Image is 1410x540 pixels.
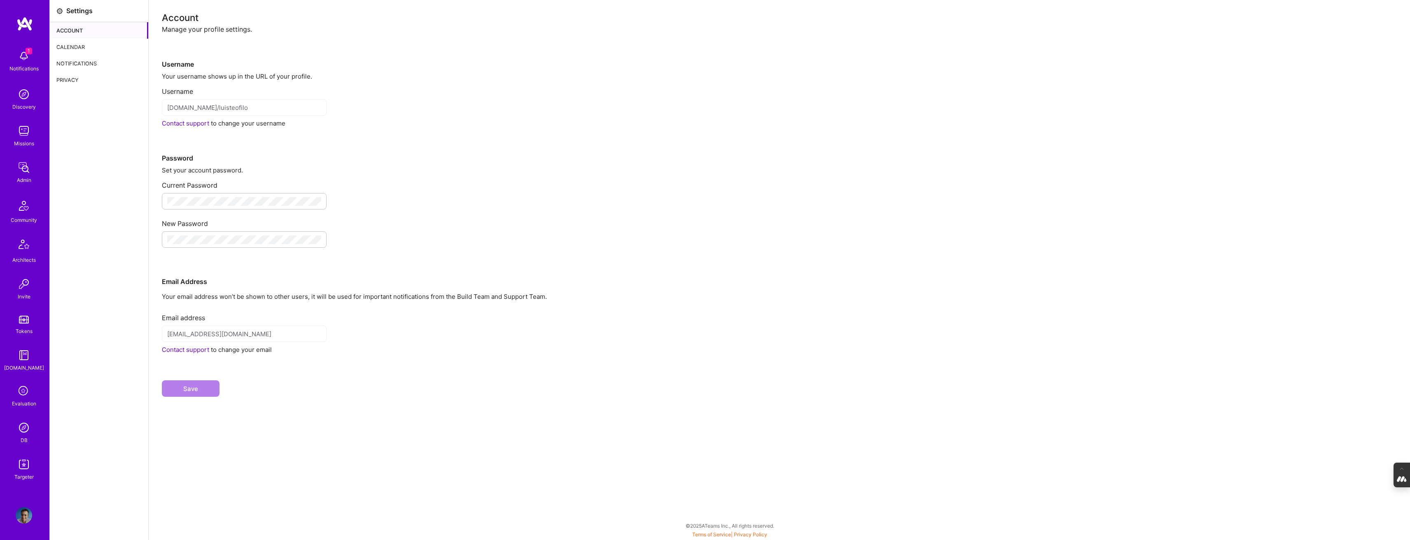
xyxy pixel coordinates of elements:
[162,72,1397,81] div: Your username shows up in the URL of your profile.
[162,166,1397,175] div: Set your account password.
[16,48,32,64] img: bell
[19,316,29,324] img: tokens
[17,176,31,184] div: Admin
[692,531,767,538] span: |
[16,123,32,139] img: teamwork
[162,34,1397,69] div: Username
[50,22,148,39] div: Account
[162,175,1397,190] div: Current Password
[16,507,32,524] img: User Avatar
[16,384,32,399] i: icon SelectionTeam
[162,81,1397,96] div: Username
[692,531,731,538] a: Terms of Service
[16,16,33,31] img: logo
[162,307,1397,322] div: Email address
[12,102,36,111] div: Discovery
[9,64,39,73] div: Notifications
[162,346,209,354] a: Contact support
[162,292,1397,301] p: Your email address won’t be shown to other users, it will be used for important notifications fro...
[162,345,1397,354] div: to change your email
[162,13,1397,22] div: Account
[66,7,93,15] div: Settings
[12,399,36,408] div: Evaluation
[16,347,32,363] img: guide book
[50,39,148,55] div: Calendar
[21,436,28,445] div: DB
[14,507,34,524] a: User Avatar
[162,380,219,397] button: Save
[16,86,32,102] img: discovery
[16,419,32,436] img: Admin Search
[162,213,1397,228] div: New Password
[14,139,34,148] div: Missions
[16,456,32,472] img: Skill Targeter
[56,8,63,14] i: icon Settings
[734,531,767,538] a: Privacy Policy
[11,216,37,224] div: Community
[50,55,148,72] div: Notifications
[16,276,32,292] img: Invite
[4,363,44,372] div: [DOMAIN_NAME]
[14,472,34,481] div: Targeter
[16,327,33,335] div: Tokens
[26,48,32,54] span: 1
[18,292,30,301] div: Invite
[49,515,1410,536] div: © 2025 ATeams Inc., All rights reserved.
[50,72,148,88] div: Privacy
[14,196,34,216] img: Community
[162,251,1397,286] div: Email Address
[12,256,36,264] div: Architects
[162,119,1397,128] div: to change your username
[162,25,1397,34] div: Manage your profile settings.
[14,236,34,256] img: Architects
[162,128,1397,163] div: Password
[162,119,209,127] a: Contact support
[16,159,32,176] img: admin teamwork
